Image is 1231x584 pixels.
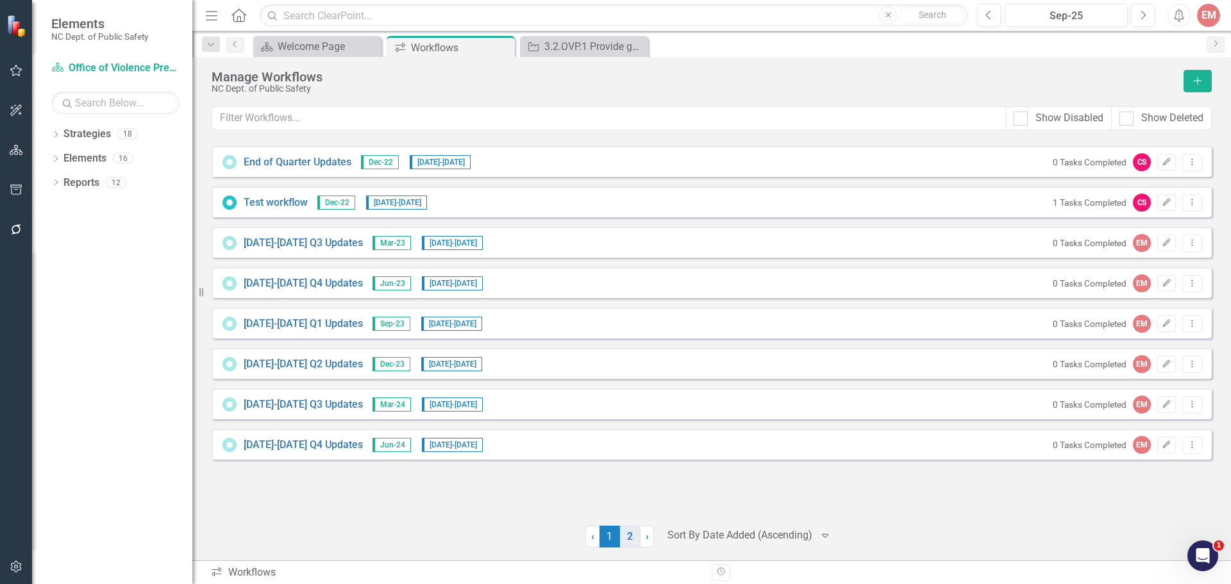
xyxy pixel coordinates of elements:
[1005,4,1128,27] button: Sep-25
[244,236,363,251] a: [DATE]-[DATE] Q3 Updates
[599,526,620,547] span: 1
[411,40,512,56] div: Workflows
[212,70,1177,84] div: Manage Workflows
[244,438,363,453] a: [DATE]-[DATE] Q4 Updates
[422,236,483,250] span: [DATE] - [DATE]
[1133,315,1151,333] div: EM
[544,38,645,54] div: 3.2.OVP.1 Provide guidance and technical assistance on best practices for data sharing among loca...
[1133,396,1151,413] div: EM
[1035,111,1103,126] div: Show Disabled
[646,530,649,542] span: ›
[422,397,483,412] span: [DATE] - [DATE]
[919,10,946,20] span: Search
[244,155,351,170] a: End of Quarter Updates
[422,276,483,290] span: [DATE] - [DATE]
[212,84,1177,94] div: NC Dept. of Public Safety
[1133,194,1151,212] div: CS
[900,6,964,24] button: Search
[63,127,111,142] a: Strategies
[260,4,967,27] input: Search ClearPoint...
[1053,278,1126,288] small: 0 Tasks Completed
[106,177,126,188] div: 12
[1053,399,1126,410] small: 0 Tasks Completed
[1133,274,1151,292] div: EM
[278,38,378,54] div: Welcome Page
[1009,8,1123,24] div: Sep-25
[51,92,180,114] input: Search Below...
[51,61,180,76] a: Office of Violence Prevention 25-29
[1214,540,1224,551] span: 1
[51,31,148,42] small: NC Dept. of Public Safety
[1053,157,1126,167] small: 0 Tasks Completed
[1053,197,1126,208] small: 1 Tasks Completed
[373,276,411,290] span: Jun-23
[373,236,411,250] span: Mar-23
[244,276,363,291] a: [DATE]-[DATE] Q4 Updates
[1187,540,1218,571] iframe: Intercom live chat
[63,176,99,190] a: Reports
[620,526,641,547] a: 2
[1197,4,1220,27] button: EM
[210,565,702,580] div: Workflows
[373,317,410,331] span: Sep-23
[63,151,106,166] a: Elements
[361,155,399,169] span: Dec-22
[1053,319,1126,329] small: 0 Tasks Completed
[1133,355,1151,373] div: EM
[366,196,427,210] span: [DATE] - [DATE]
[523,38,645,54] a: 3.2.OVP.1 Provide guidance and technical assistance on best practices for data sharing among loca...
[317,196,355,210] span: Dec-22
[244,397,363,412] a: [DATE]-[DATE] Q3 Updates
[117,129,138,140] div: 18
[1053,359,1126,369] small: 0 Tasks Completed
[421,357,482,371] span: [DATE] - [DATE]
[1053,440,1126,450] small: 0 Tasks Completed
[244,357,363,372] a: [DATE]-[DATE] Q2 Updates
[51,16,148,31] span: Elements
[212,106,1006,130] input: Filter Workflows...
[1133,234,1151,252] div: EM
[591,530,594,542] span: ‹
[373,397,411,412] span: Mar-24
[244,317,363,331] a: [DATE]-[DATE] Q1 Updates
[244,196,308,210] a: Test workflow
[6,14,29,37] img: ClearPoint Strategy
[410,155,471,169] span: [DATE] - [DATE]
[256,38,378,54] a: Welcome Page
[373,357,410,371] span: Dec-23
[1141,111,1203,126] div: Show Deleted
[422,438,483,452] span: [DATE] - [DATE]
[421,317,482,331] span: [DATE] - [DATE]
[1133,153,1151,171] div: CS
[113,153,133,164] div: 16
[1133,436,1151,454] div: EM
[1053,238,1126,248] small: 0 Tasks Completed
[373,438,411,452] span: Jun-24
